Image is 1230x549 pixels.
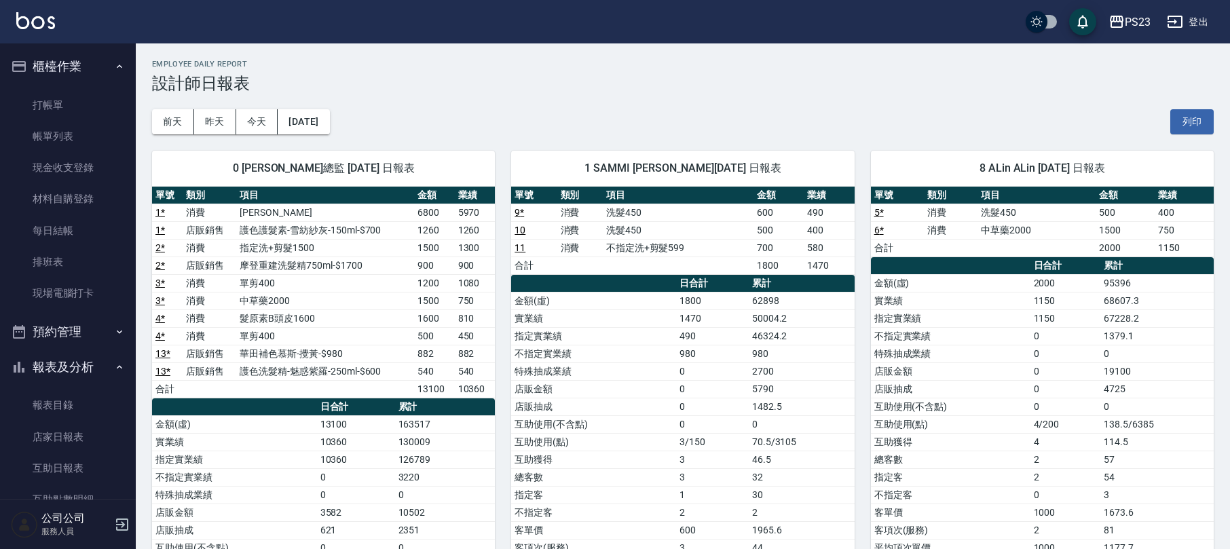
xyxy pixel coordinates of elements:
td: 不指定實業績 [511,345,675,362]
button: [DATE] [278,109,329,134]
td: 店販金額 [152,504,317,521]
td: 10360 [317,451,395,468]
td: 490 [804,204,854,221]
td: 400 [1155,204,1214,221]
td: 900 [455,257,496,274]
td: 單剪400 [236,327,413,345]
h3: 設計師日報表 [152,74,1214,93]
td: 單剪400 [236,274,413,292]
td: 合計 [152,380,183,398]
p: 服務人員 [41,525,111,537]
td: 0 [1030,345,1101,362]
td: 57 [1100,451,1214,468]
td: 3/150 [676,433,749,451]
img: Logo [16,12,55,29]
button: 列印 [1170,109,1214,134]
td: 特殊抽成業績 [152,486,317,504]
td: 2351 [395,521,496,539]
td: 0 [1100,345,1214,362]
td: 總客數 [511,468,675,486]
td: 580 [804,239,854,257]
td: 4/200 [1030,415,1101,433]
td: 不指定客 [871,486,1030,504]
td: 實業績 [152,433,317,451]
td: 合計 [511,257,557,274]
td: 3 [676,451,749,468]
a: 10 [515,225,525,235]
td: 消費 [183,309,236,327]
td: 130009 [395,433,496,451]
td: 500 [414,327,455,345]
td: 金額(虛) [871,274,1030,292]
td: 金額(虛) [152,415,317,433]
td: 消費 [183,327,236,345]
span: 0 [PERSON_NAME]總監 [DATE] 日報表 [168,162,479,175]
th: 類別 [557,187,603,204]
td: 2 [1030,451,1101,468]
td: 互助使用(點) [511,433,675,451]
td: 1482.5 [749,398,855,415]
td: 67228.2 [1100,309,1214,327]
a: 每日結帳 [5,215,130,246]
td: 洗髮450 [977,204,1096,221]
td: 中草藥2000 [977,221,1096,239]
th: 項目 [977,187,1096,204]
span: 8 ALin ALin [DATE] 日報表 [887,162,1197,175]
td: 店販銷售 [183,257,236,274]
td: 5790 [749,380,855,398]
a: 現場電腦打卡 [5,278,130,309]
td: 62898 [749,292,855,309]
td: 護色護髮素-雪紡紗灰-150ml-$700 [236,221,413,239]
th: 業績 [804,187,854,204]
th: 金額 [1096,187,1155,204]
td: 消費 [557,239,603,257]
td: 指定實業績 [152,451,317,468]
td: 900 [414,257,455,274]
td: 0 [317,486,395,504]
th: 類別 [183,187,236,204]
td: 13100 [414,380,455,398]
td: 客項次(服務) [871,521,1030,539]
td: 750 [1155,221,1214,239]
td: 店販金額 [511,380,675,398]
td: 消費 [924,204,977,221]
td: 互助獲得 [871,433,1030,451]
td: 指定客 [871,468,1030,486]
td: 95396 [1100,274,1214,292]
td: 5970 [455,204,496,221]
td: 621 [317,521,395,539]
td: 30 [749,486,855,504]
td: 1 [676,486,749,504]
td: 138.5/6385 [1100,415,1214,433]
td: 中草藥2000 [236,292,413,309]
td: 0 [1100,398,1214,415]
td: 1965.6 [749,521,855,539]
th: 項目 [236,187,413,204]
a: 互助日報表 [5,453,130,484]
th: 業績 [455,187,496,204]
td: 1080 [455,274,496,292]
table: a dense table [511,187,854,275]
td: 50004.2 [749,309,855,327]
td: 不指定實業績 [152,468,317,486]
td: 500 [753,221,804,239]
td: 特殊抽成業績 [511,362,675,380]
th: 日合計 [1030,257,1101,275]
td: [PERSON_NAME] [236,204,413,221]
button: 櫃檯作業 [5,49,130,84]
td: 540 [414,362,455,380]
td: 81 [1100,521,1214,539]
td: 摩登重建洗髮精750ml-$1700 [236,257,413,274]
td: 消費 [557,221,603,239]
td: 810 [455,309,496,327]
th: 日合計 [676,275,749,292]
td: 6800 [414,204,455,221]
td: 1673.6 [1100,504,1214,521]
th: 業績 [1155,187,1214,204]
td: 0 [1030,380,1101,398]
td: 實業績 [511,309,675,327]
button: PS23 [1103,8,1156,36]
td: 2 [749,504,855,521]
td: 2000 [1030,274,1101,292]
td: 消費 [183,292,236,309]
